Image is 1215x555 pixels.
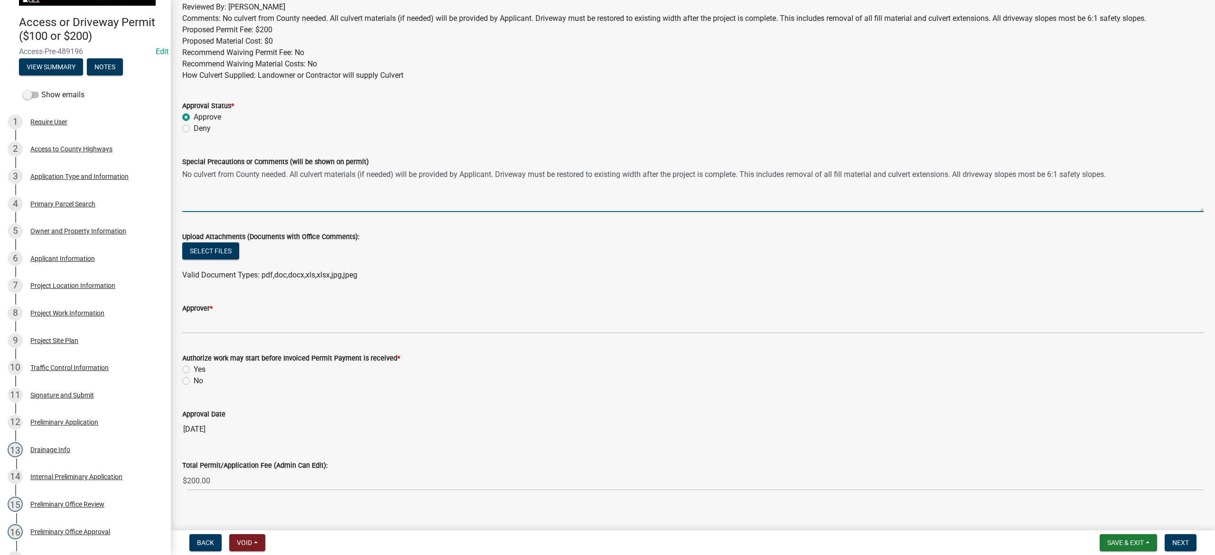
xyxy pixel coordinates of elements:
[8,388,23,403] div: 11
[30,146,112,152] div: Access to County Highways
[156,47,168,56] a: Edit
[197,539,214,546] span: Back
[30,419,98,425] div: Preliminary Application
[19,47,152,56] span: Access-Pre-489196
[194,364,206,375] label: Yes
[8,333,23,348] div: 9
[19,16,163,43] h4: Access or Driveway Permit ($100 or $200)
[1107,539,1144,546] span: Save & Exit
[8,415,23,430] div: 12
[8,360,23,375] div: 10
[8,442,23,457] div: 13
[30,201,95,207] div: Primary Parcel Search
[8,305,23,321] div: 8
[19,58,83,75] button: View Summary
[237,539,252,546] span: Void
[182,355,400,362] label: Authorize work may start before Invoiced Permit Payment is received
[182,159,369,166] label: Special Precautions or Comments (will be shown on permit)
[182,242,239,259] button: Select files
[87,58,123,75] button: Notes
[30,119,67,125] div: Require User
[30,337,78,344] div: Project Site Plan
[30,392,94,398] div: Signature and Submit
[8,497,23,512] div: 15
[156,47,168,56] wm-modal-confirm: Edit Application Number
[30,364,109,371] div: Traffic Control Information
[182,270,357,279] span: Valid Document Types: pdf,doc,docx,xls,xlsx,jpg,jpeg
[182,234,359,240] label: Upload Attachments (Documents with Office Comments):
[182,462,327,469] label: Total Permit/Application Fee (Admin Can Edit):
[8,223,23,239] div: 5
[30,173,129,180] div: Application Type and Information
[30,255,95,262] div: Applicant Information
[23,89,84,101] label: Show emails
[182,471,187,490] span: $
[194,123,211,134] label: Deny
[30,501,104,508] div: Preliminary Office Review
[182,103,234,110] label: Approval Status
[194,375,203,387] label: No
[8,141,23,157] div: 2
[1165,534,1196,551] button: Next
[30,473,122,480] div: Internal Preliminary Application
[87,64,123,71] wm-modal-confirm: Notes
[30,282,115,289] div: Project Location Information
[182,411,225,418] label: Approval Date
[30,310,104,316] div: Project Work Information
[182,305,213,312] label: Approver
[189,534,222,551] button: Back
[8,251,23,266] div: 6
[1172,539,1189,546] span: Next
[8,169,23,184] div: 3
[229,534,265,551] button: Void
[8,196,23,212] div: 4
[8,469,23,484] div: 14
[19,64,83,71] wm-modal-confirm: Summary
[194,111,221,123] label: Approve
[8,114,23,129] div: 1
[8,278,23,293] div: 7
[30,228,126,234] div: Owner and Property Information
[8,524,23,539] div: 16
[1100,534,1157,551] button: Save & Exit
[30,528,110,535] div: Preliminary Office Approval
[30,446,70,453] div: Drainage Info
